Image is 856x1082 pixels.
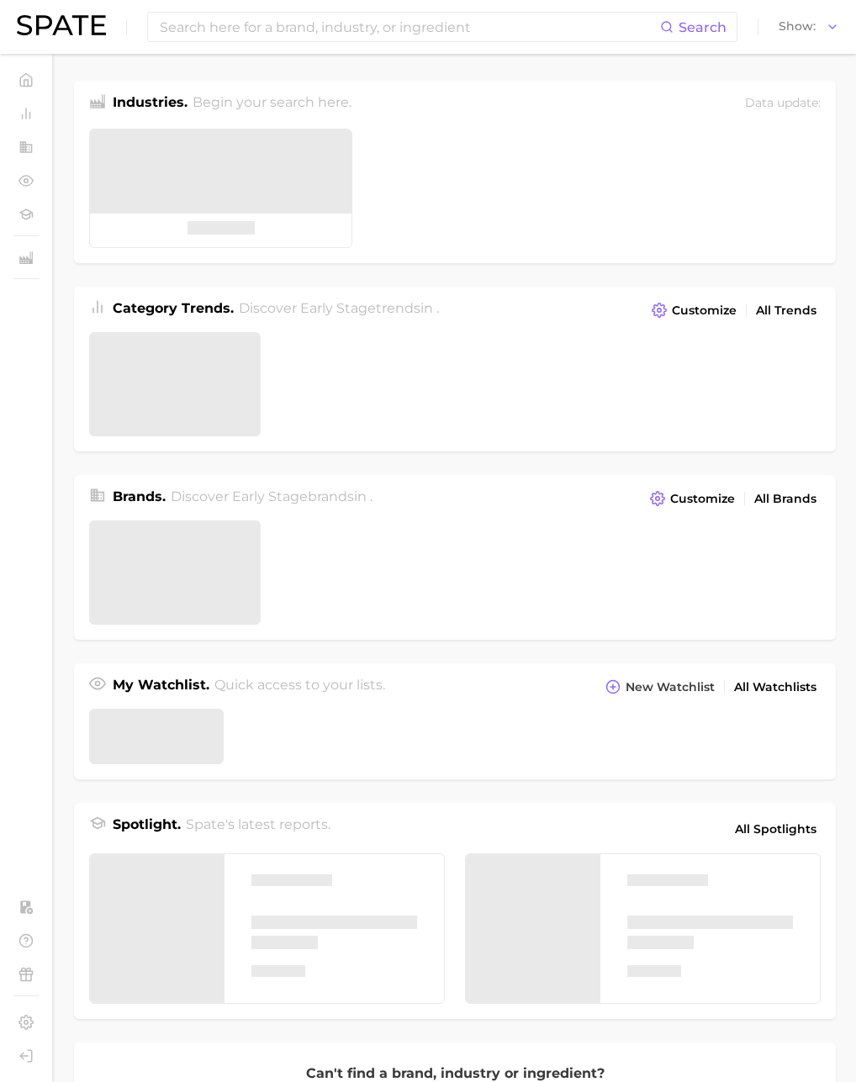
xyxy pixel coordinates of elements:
span: All Brands [754,492,816,506]
h1: Industries. [113,92,188,115]
span: All Trends [756,303,816,318]
span: Show [779,22,816,31]
span: Discover Early Stage trends in . [239,300,439,316]
h1: Spotlight. [113,815,181,843]
span: Discover Early Stage brands in . [171,488,373,504]
h1: My Watchlist. [113,675,209,699]
span: All Spotlights [735,819,816,839]
span: All Watchlists [734,680,816,694]
h2: Begin your search here. [193,92,351,115]
span: Customize [670,492,735,506]
a: All Watchlists [730,676,821,699]
div: Data update: [745,92,821,115]
a: Log out. Currently logged in with e-mail yumi.toki@spate.nyc. [13,1043,39,1069]
h2: Spate's latest reports. [186,815,330,843]
a: All Brands [750,488,821,510]
span: New Watchlist [626,680,715,694]
span: Customize [672,303,737,318]
img: SPATE [17,15,106,35]
button: Customize [647,298,741,322]
a: All Trends [752,299,821,322]
h2: Quick access to your lists. [214,675,385,699]
button: Show [774,16,843,38]
button: New Watchlist [601,675,719,699]
span: Search [679,19,727,35]
input: Search here for a brand, industry, or ingredient [158,13,660,41]
a: All Spotlights [731,815,821,843]
button: Customize [646,487,739,510]
span: Brands . [113,488,166,504]
span: Category Trends . [113,300,234,316]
